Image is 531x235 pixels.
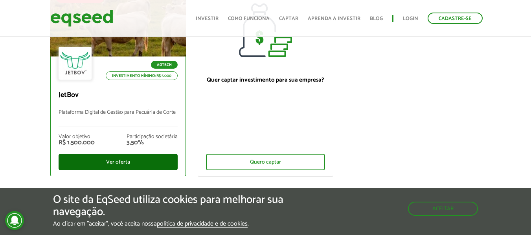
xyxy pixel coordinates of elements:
[53,220,308,228] p: Ao clicar em "aceitar", você aceita nossa .
[370,16,383,21] a: Blog
[59,134,95,140] div: Valor objetivo
[408,202,478,216] button: Aceitar
[59,140,95,146] div: R$ 1.500.000
[50,8,113,29] img: EqSeed
[403,16,418,21] a: Login
[151,61,178,69] p: Agtech
[106,71,178,80] p: Investimento mínimo: R$ 5.000
[206,77,325,84] p: Quer captar investimento para sua empresa?
[157,221,248,228] a: política de privacidade e de cookies
[228,16,270,21] a: Como funciona
[196,16,219,21] a: Investir
[428,13,483,24] a: Cadastre-se
[127,140,178,146] div: 3,50%
[206,154,325,170] div: Quero captar
[279,16,298,21] a: Captar
[127,134,178,140] div: Participação societária
[53,194,308,218] h5: O site da EqSeed utiliza cookies para melhorar sua navegação.
[59,109,178,126] p: Plataforma Digital de Gestão para Pecuária de Corte
[59,91,178,100] p: JetBov
[308,16,360,21] a: Aprenda a investir
[59,154,178,170] div: Ver oferta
